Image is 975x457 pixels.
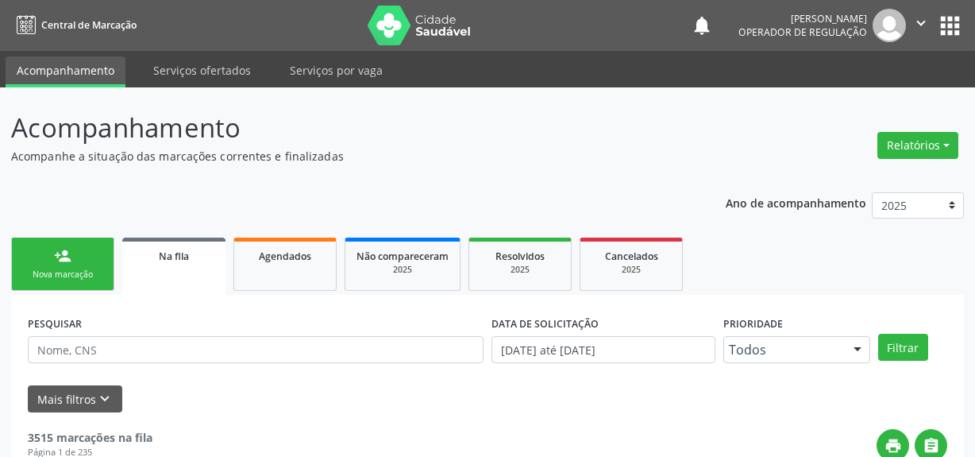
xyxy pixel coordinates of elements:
div: Nova marcação [23,269,102,281]
strong: 3515 marcações na fila [28,430,152,445]
img: img [873,9,906,42]
p: Acompanhe a situação das marcações correntes e finalizadas [11,148,678,165]
span: Cancelados [605,250,658,263]
i:  [923,437,940,455]
button: apps [936,12,964,40]
a: Serviços por vaga [279,56,394,84]
p: Ano de acompanhamento [726,192,866,212]
i:  [912,14,930,32]
a: Acompanhamento [6,56,125,87]
span: Operador de regulação [738,25,867,39]
p: Acompanhamento [11,108,678,148]
span: Todos [729,342,838,358]
span: Agendados [259,250,311,263]
button: Mais filtroskeyboard_arrow_down [28,385,122,413]
div: 2025 [592,264,671,276]
div: [PERSON_NAME] [738,12,867,25]
span: Não compareceram [356,250,449,263]
span: Na fila [159,250,189,263]
div: 2025 [480,264,560,276]
a: Central de Marcação [11,12,137,38]
button:  [906,9,936,42]
button: Relatórios [877,132,958,159]
i: print [884,437,902,455]
button: Filtrar [878,334,928,361]
input: Nome, CNS [28,336,484,363]
i: keyboard_arrow_down [96,390,114,408]
div: person_add [54,247,71,265]
div: 2025 [356,264,449,276]
span: Resolvidos [495,250,545,263]
button: notifications [691,14,713,37]
a: Serviços ofertados [142,56,262,84]
input: Selecione um intervalo [491,336,715,363]
label: DATA DE SOLICITAÇÃO [491,312,599,336]
label: Prioridade [723,312,783,336]
span: Central de Marcação [41,18,137,32]
label: PESQUISAR [28,312,82,336]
